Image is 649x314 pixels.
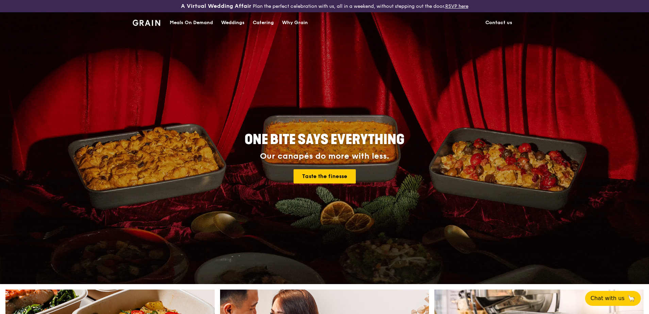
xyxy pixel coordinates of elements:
a: Taste the finesse [294,169,356,184]
a: Why Grain [278,13,312,33]
a: Catering [249,13,278,33]
a: GrainGrain [133,12,160,32]
span: Chat with us [590,294,625,302]
div: Catering [253,13,274,33]
a: RSVP here [445,3,468,9]
span: ONE BITE SAYS EVERYTHING [245,132,404,148]
img: Grain [133,20,160,26]
button: Chat with us🦙 [585,291,641,306]
div: Why Grain [282,13,308,33]
div: Our canapés do more with less. [202,152,447,161]
a: Contact us [481,13,516,33]
span: 🦙 [627,294,635,302]
h3: A Virtual Wedding Affair [181,3,251,10]
div: Plan the perfect celebration with us, all in a weekend, without stepping out the door. [129,3,520,10]
a: Weddings [217,13,249,33]
div: Meals On Demand [170,13,213,33]
div: Weddings [221,13,245,33]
